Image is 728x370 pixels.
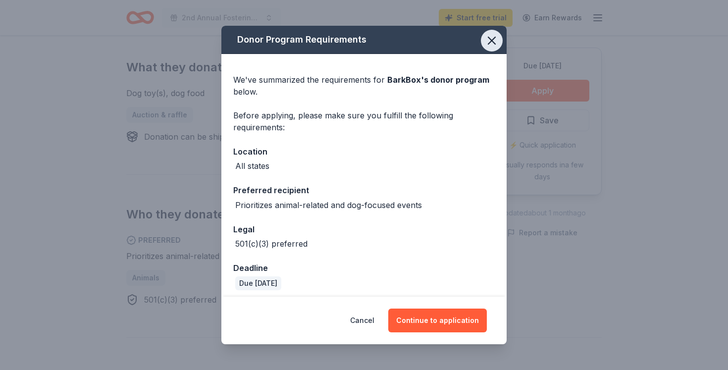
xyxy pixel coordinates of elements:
div: We've summarized the requirements for below. [233,74,495,98]
span: BarkBox 's donor program [387,75,489,85]
div: Deadline [233,262,495,274]
div: Donor Program Requirements [221,26,507,54]
div: Before applying, please make sure you fulfill the following requirements: [233,109,495,133]
div: Location [233,145,495,158]
div: Preferred recipient [233,184,495,197]
div: 501(c)(3) preferred [235,238,308,250]
div: Legal [233,223,495,236]
div: Prioritizes animal-related and dog-focused events [235,199,422,211]
button: Cancel [350,309,374,332]
div: All states [235,160,269,172]
button: Continue to application [388,309,487,332]
div: Due [DATE] [235,276,281,290]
